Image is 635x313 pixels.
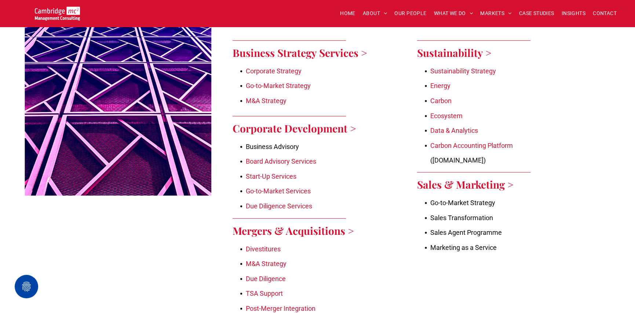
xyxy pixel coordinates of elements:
a: Board Advisory Services [246,157,316,165]
span: Go-to-Market Strategy [430,199,495,207]
a: CASE STUDIES [515,8,558,19]
a: Carbon Accounting Platform [430,142,513,149]
span: Marketing as a Service [430,244,497,251]
a: Energy [430,82,450,90]
a: Go-to-Market Services [246,187,311,195]
a: Ecosystem [430,112,463,120]
a: WHAT WE DO [430,8,477,19]
a: Data & Analytics [430,127,478,134]
a: OUR PEOPLE [391,8,430,19]
a: Development > [284,121,356,135]
a: Carbon [430,97,452,105]
span: Business Advisory [246,143,299,150]
a: Post-Merger Integration [246,305,315,312]
a: Go-to-Market Strategy [246,82,311,90]
a: Sales & Marketing > [417,178,514,191]
img: Go to Homepage [35,7,80,21]
a: Business Strategy Services > [233,46,367,59]
a: Due Diligence Services [246,202,312,210]
a: Your Business Transformed | Cambridge Management Consulting [35,8,80,15]
a: TSA Support [246,290,283,297]
a: HOME [336,8,359,19]
a: Corporate Strategy [246,67,302,75]
a: M&A Strategy [246,260,287,267]
a: Due Diligence [246,275,286,283]
a: ABOUT [359,8,391,19]
a: Start-Up Services [246,172,296,180]
a: CONTACT [589,8,620,19]
a: What We Do | Cambridge Management Consulting [18,9,218,196]
a: M&A Strategy [246,97,287,105]
a: Corporate [233,121,282,135]
a: MARKETS [477,8,515,19]
a: Acquisitions [286,224,345,237]
span: Sales Transformation [430,214,493,222]
a: > [348,224,354,237]
a: Sustainability Strategy [430,67,496,75]
a: INSIGHTS [558,8,589,19]
span: Sales Agent Programme [430,229,502,236]
span: ([DOMAIN_NAME]) [430,156,486,164]
a: Sustainability > [417,46,492,59]
a: Divestitures [246,245,281,253]
a: Mergers & [233,224,284,237]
